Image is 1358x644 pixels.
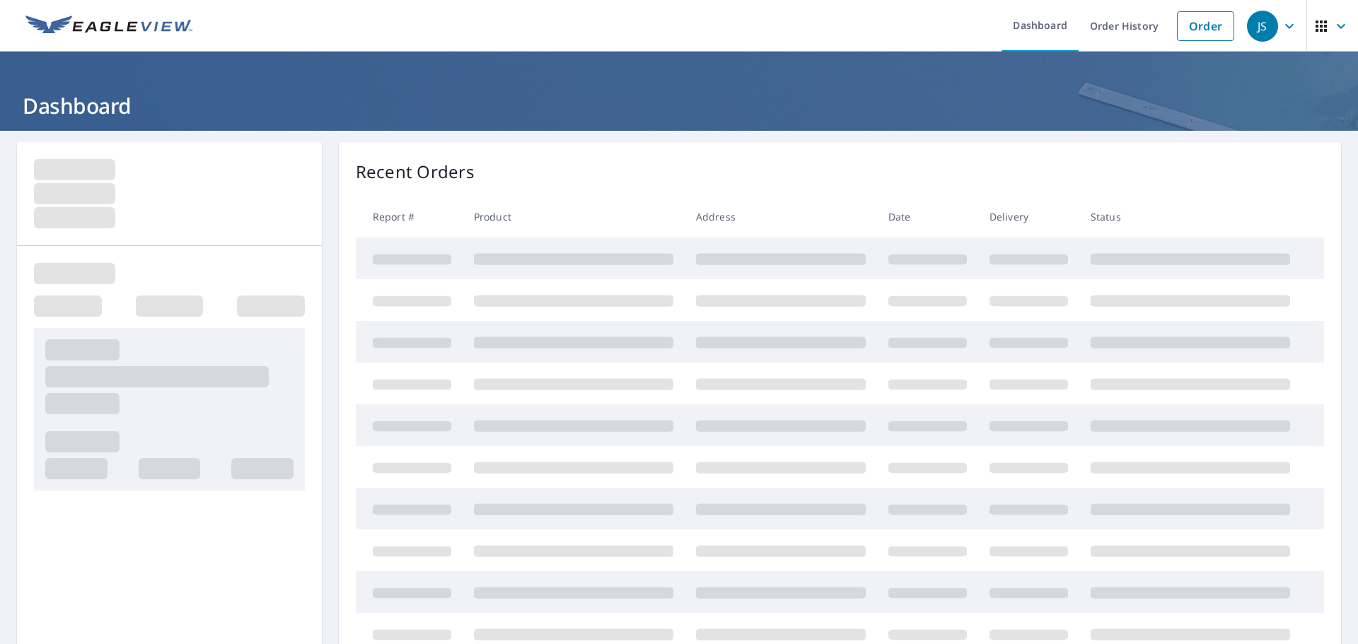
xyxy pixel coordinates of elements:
[356,159,475,185] p: Recent Orders
[685,196,877,238] th: Address
[1079,196,1301,238] th: Status
[978,196,1079,238] th: Delivery
[1247,11,1278,42] div: JS
[877,196,978,238] th: Date
[463,196,685,238] th: Product
[25,16,192,37] img: EV Logo
[356,196,463,238] th: Report #
[17,91,1341,120] h1: Dashboard
[1177,11,1234,41] a: Order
